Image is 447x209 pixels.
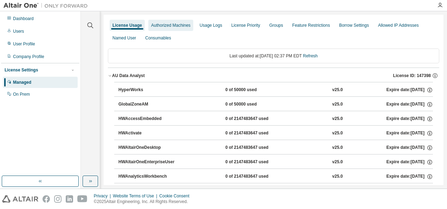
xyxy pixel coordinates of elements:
[94,199,194,205] p: © 2025 Altair Engineering, Inc. All Rights Reserved.
[118,173,182,180] div: HWAnalyticsWorkbench
[13,41,35,47] div: User Profile
[225,116,289,122] div: 0 of 2147483647 used
[118,140,433,156] button: HWAltairOneDesktop0 of 2147483647 usedv25.0Expire date:[DATE]
[113,193,159,199] div: Website Terms of Use
[118,169,433,184] button: HWAnalyticsWorkbench0 of 2147483647 usedv25.0Expire date:[DATE]
[269,23,283,28] div: Groups
[387,116,433,122] div: Expire date: [DATE]
[225,159,289,165] div: 0 of 2147483647 used
[118,130,182,137] div: HWActivate
[2,195,38,203] img: altair_logo.svg
[118,87,182,93] div: HyperWorks
[332,159,343,165] div: v25.0
[145,35,171,41] div: Consumables
[13,28,24,34] div: Users
[77,195,88,203] img: youtube.svg
[151,23,190,28] div: Authorized Machines
[387,87,433,93] div: Expire date: [DATE]
[231,23,260,28] div: License Priority
[332,101,343,108] div: v25.0
[118,183,433,199] button: HWCompose0 of 2147483647 usedv25.0Expire date:[DATE]
[393,73,431,78] span: License ID: 147398
[118,126,433,141] button: HWActivate0 of 2147483647 usedv25.0Expire date:[DATE]
[200,23,222,28] div: Usage Logs
[303,53,318,58] a: Refresh
[13,16,34,21] div: Dashboard
[94,193,113,199] div: Privacy
[118,154,433,170] button: HWAltairOneEnterpriseUser0 of 2147483647 usedv25.0Expire date:[DATE]
[66,195,73,203] img: linkedin.svg
[118,116,182,122] div: HWAccessEmbedded
[225,130,289,137] div: 0 of 2147483647 used
[118,111,433,127] button: HWAccessEmbedded0 of 2147483647 usedv25.0Expire date:[DATE]
[118,159,182,165] div: HWAltairOneEnterpriseUser
[332,173,343,180] div: v25.0
[118,101,182,108] div: GlobalZoneAM
[118,82,433,98] button: HyperWorks0 of 50000 usedv25.0Expire date:[DATE]
[112,73,145,78] div: AU Data Analyst
[387,159,433,165] div: Expire date: [DATE]
[112,23,142,28] div: License Usage
[332,87,343,93] div: v25.0
[5,67,38,73] div: License Settings
[108,68,439,83] button: AU Data AnalystLicense ID: 147398
[378,23,419,28] div: Allowed IP Addresses
[108,49,439,63] div: Last updated at: [DATE] 02:37 PM EDT
[332,130,343,137] div: v25.0
[339,23,369,28] div: Borrow Settings
[118,145,182,151] div: HWAltairOneDesktop
[4,2,91,9] img: Altair One
[292,23,330,28] div: Feature Restrictions
[225,101,289,108] div: 0 of 50000 used
[13,80,31,85] div: Managed
[332,145,343,151] div: v25.0
[387,101,433,108] div: Expire date: [DATE]
[225,145,289,151] div: 0 of 2147483647 used
[118,97,433,112] button: GlobalZoneAM0 of 50000 usedv25.0Expire date:[DATE]
[54,195,61,203] img: instagram.svg
[225,87,289,93] div: 0 of 50000 used
[332,116,343,122] div: v25.0
[225,173,289,180] div: 0 of 2147483647 used
[13,91,30,97] div: On Prem
[387,145,433,151] div: Expire date: [DATE]
[112,35,136,41] div: Named User
[387,173,433,180] div: Expire date: [DATE]
[43,195,50,203] img: facebook.svg
[159,193,193,199] div: Cookie Consent
[13,54,44,59] div: Company Profile
[387,130,433,137] div: Expire date: [DATE]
